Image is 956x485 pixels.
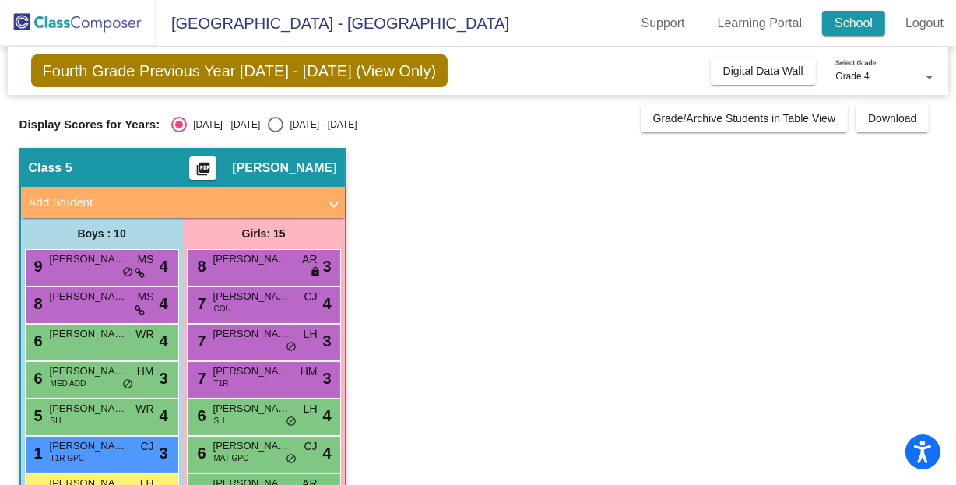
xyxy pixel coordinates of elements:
[159,292,167,315] span: 4
[50,326,128,342] span: [PERSON_NAME]
[194,407,206,424] span: 6
[213,326,291,342] span: [PERSON_NAME]
[171,117,357,132] mat-radio-group: Select an option
[122,378,133,391] span: do_not_disturb_alt
[322,404,331,427] span: 4
[301,364,318,380] span: HM
[322,255,331,278] span: 3
[159,367,167,390] span: 3
[30,332,43,350] span: 6
[653,112,836,125] span: Grade/Archive Students in Table View
[51,415,62,427] span: SH
[322,329,331,353] span: 3
[322,292,331,315] span: 4
[51,378,86,389] span: MED ADD
[21,218,183,249] div: Boys : 10
[194,332,206,350] span: 7
[50,364,128,379] span: [PERSON_NAME]
[189,156,216,180] button: Print Students Details
[138,251,154,268] span: MS
[30,258,43,275] span: 9
[159,441,167,465] span: 3
[214,452,249,464] span: MAT GPC
[283,118,357,132] div: [DATE] - [DATE]
[302,251,317,268] span: AR
[159,329,167,353] span: 4
[310,266,321,279] span: lock
[135,326,153,343] span: WR
[51,452,84,464] span: T1R GPC
[286,341,297,353] span: do_not_disturb_alt
[30,370,43,387] span: 6
[711,57,816,85] button: Digital Data Wall
[304,326,318,343] span: LH
[30,295,43,312] span: 8
[135,401,153,417] span: WR
[856,104,929,132] button: Download
[30,445,43,462] span: 1
[29,194,318,212] mat-panel-title: Add Student
[140,438,153,455] span: CJ
[214,303,231,315] span: COU
[322,367,331,390] span: 3
[31,54,448,87] span: Fourth Grade Previous Year [DATE] - [DATE] (View Only)
[705,11,815,36] a: Learning Portal
[213,364,291,379] span: [PERSON_NAME]
[213,251,291,267] span: [PERSON_NAME]
[137,364,154,380] span: HM
[286,453,297,466] span: do_not_disturb_alt
[50,251,128,267] span: [PERSON_NAME]
[629,11,698,36] a: Support
[50,438,128,454] span: [PERSON_NAME]
[19,118,160,132] span: Display Scores for Years:
[304,289,317,305] span: CJ
[213,289,291,304] span: [PERSON_NAME]
[723,65,803,77] span: Digital Data Wall
[183,218,345,249] div: Girls: 15
[194,445,206,462] span: 6
[21,187,345,218] mat-expansion-panel-header: Add Student
[304,438,317,455] span: CJ
[156,11,509,36] span: [GEOGRAPHIC_DATA] - [GEOGRAPHIC_DATA]
[159,255,167,278] span: 4
[893,11,956,36] a: Logout
[214,415,225,427] span: SH
[194,295,206,312] span: 7
[122,266,133,279] span: do_not_disturb_alt
[868,112,916,125] span: Download
[286,416,297,428] span: do_not_disturb_alt
[304,401,318,417] span: LH
[835,71,869,82] span: Grade 4
[213,401,291,416] span: [PERSON_NAME]
[50,289,128,304] span: [PERSON_NAME]
[822,11,885,36] a: School
[194,370,206,387] span: 7
[50,401,128,416] span: [PERSON_NAME]
[194,258,206,275] span: 8
[30,407,43,424] span: 5
[214,378,229,389] span: T1R
[232,160,336,176] span: [PERSON_NAME]
[187,118,260,132] div: [DATE] - [DATE]
[641,104,849,132] button: Grade/Archive Students in Table View
[322,441,331,465] span: 4
[29,160,72,176] span: Class 5
[159,404,167,427] span: 4
[194,161,213,183] mat-icon: picture_as_pdf
[138,289,154,305] span: MS
[213,438,291,454] span: [PERSON_NAME]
